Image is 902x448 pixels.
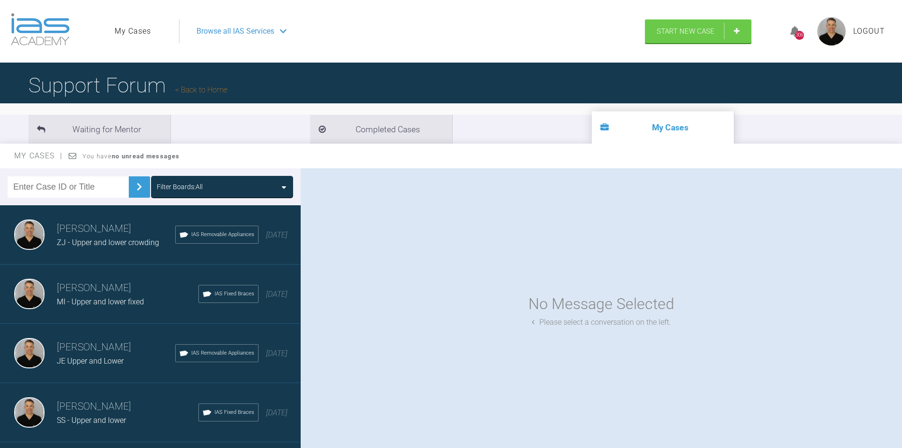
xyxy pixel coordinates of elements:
span: My Cases [14,151,63,160]
span: SS - Upper and lower [57,416,126,425]
span: Browse all IAS Services [196,25,274,37]
strong: no unread messages [112,153,179,160]
li: My Cases [592,111,734,144]
img: Stephen McCrory [14,219,45,250]
span: Start New Case [657,27,714,36]
span: [DATE] [266,408,287,417]
span: [DATE] [266,290,287,299]
span: IAS Removable Appliances [191,349,254,357]
div: Filter Boards: All [157,182,203,192]
li: Waiting for Mentor [28,115,170,144]
img: logo-light.3e3ef733.png [11,13,70,46]
img: Stephen McCrory [14,397,45,428]
span: [DATE] [266,230,287,239]
h3: [PERSON_NAME] [57,280,198,296]
img: Stephen McCrory [14,279,45,309]
div: No Message Selected [528,292,674,316]
img: Stephen McCrory [14,338,45,368]
a: Logout [853,25,885,37]
span: IAS Fixed Braces [214,290,254,298]
span: JE Upper and Lower [57,357,124,366]
h3: [PERSON_NAME] [57,221,175,237]
span: IAS Removable Appliances [191,230,254,239]
span: [DATE] [266,349,287,358]
h3: [PERSON_NAME] [57,399,198,415]
img: chevronRight.28bd32b0.svg [132,179,147,194]
li: Completed Cases [310,115,452,144]
img: profile.png [817,17,846,46]
h3: [PERSON_NAME] [57,339,175,356]
span: IAS Fixed Braces [214,408,254,417]
span: MI - Upper and lower fixed [57,297,144,306]
span: ZJ - Upper and lower crowding [57,238,159,247]
div: 306 [795,31,804,40]
a: Start New Case [645,19,751,43]
a: Back to Home [175,85,227,94]
div: Please select a conversation on the left. [532,316,671,329]
input: Enter Case ID or Title [8,176,129,198]
a: My Cases [115,25,151,37]
span: You have [82,153,179,160]
h1: Support Forum [28,69,227,102]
